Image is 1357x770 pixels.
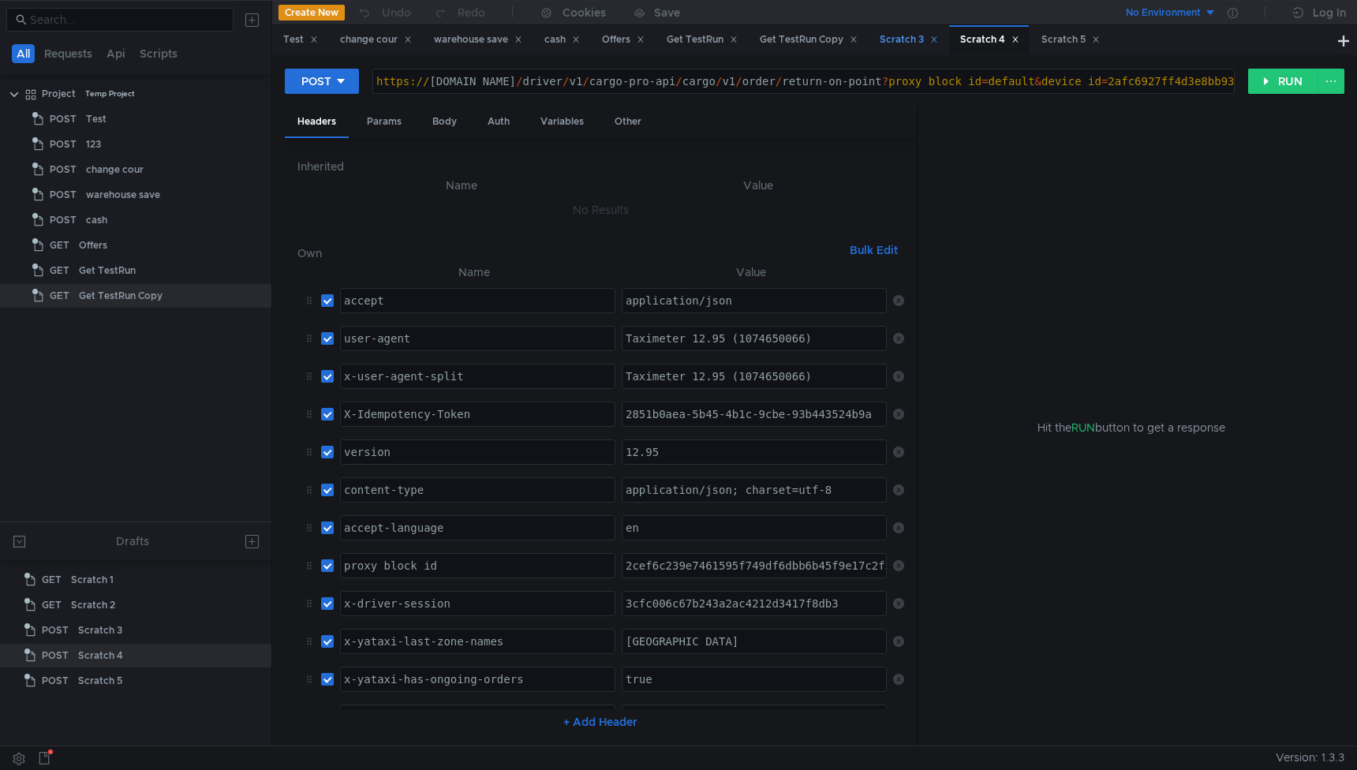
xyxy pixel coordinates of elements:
[50,208,77,232] span: POST
[135,44,182,63] button: Scripts
[843,241,904,260] button: Bulk Edit
[285,107,349,138] div: Headers
[30,11,224,28] input: Search...
[50,234,69,257] span: GET
[1071,421,1095,435] span: RUN
[458,3,485,22] div: Redo
[602,107,654,136] div: Other
[1313,3,1346,22] div: Log In
[50,133,77,156] span: POST
[615,263,887,282] th: Value
[78,669,122,693] div: Scratch 5
[1041,32,1100,48] div: Scratch 5
[50,158,77,181] span: POST
[285,69,359,94] button: POST
[279,5,345,21] button: Create New
[475,107,522,136] div: Auth
[557,712,644,731] button: + Add Header
[420,107,469,136] div: Body
[86,183,160,207] div: warehouse save
[42,669,69,693] span: POST
[544,32,580,48] div: cash
[297,157,904,176] h6: Inherited
[86,133,101,156] div: 123
[760,32,858,48] div: Get TestRun Copy
[340,32,412,48] div: change cour
[1248,69,1318,94] button: RUN
[434,32,522,48] div: warehouse save
[1037,419,1225,436] span: Hit the button to get a response
[654,7,680,18] div: Save
[50,284,69,308] span: GET
[880,32,938,48] div: Scratch 3
[602,32,645,48] div: Offers
[297,244,843,263] h6: Own
[39,44,97,63] button: Requests
[71,568,114,592] div: Scratch 1
[42,568,62,592] span: GET
[85,82,135,106] div: Temp Project
[563,3,606,22] div: Cookies
[382,3,411,22] div: Undo
[79,234,107,257] div: Offers
[573,203,629,217] nz-embed-empty: No Results
[42,619,69,642] span: POST
[86,208,107,232] div: cash
[86,107,107,131] div: Test
[422,1,496,24] button: Redo
[116,532,149,551] div: Drafts
[86,158,144,181] div: change cour
[1126,6,1201,21] div: No Environment
[612,176,904,195] th: Value
[50,259,69,282] span: GET
[12,44,35,63] button: All
[334,263,615,282] th: Name
[42,593,62,617] span: GET
[301,73,331,90] div: POST
[310,176,612,195] th: Name
[345,1,422,24] button: Undo
[78,644,123,667] div: Scratch 4
[79,259,136,282] div: Get TestRun
[102,44,130,63] button: Api
[283,32,318,48] div: Test
[50,183,77,207] span: POST
[71,593,115,617] div: Scratch 2
[528,107,596,136] div: Variables
[79,284,163,308] div: Get TestRun Copy
[667,32,738,48] div: Get TestRun
[78,619,122,642] div: Scratch 3
[1276,746,1344,769] span: Version: 1.3.3
[354,107,414,136] div: Params
[50,107,77,131] span: POST
[42,644,69,667] span: POST
[960,32,1019,48] div: Scratch 4
[42,82,76,106] div: Project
